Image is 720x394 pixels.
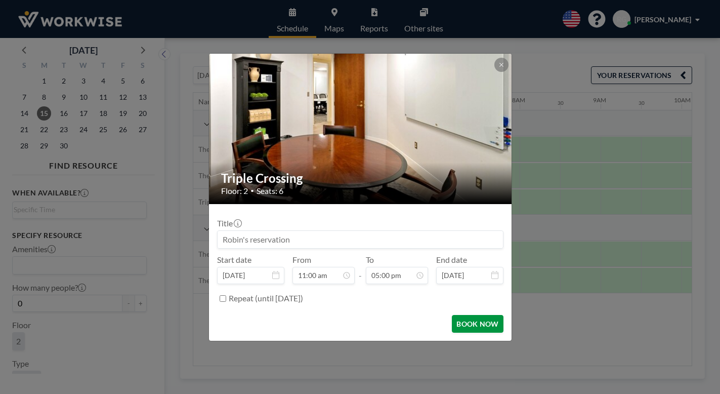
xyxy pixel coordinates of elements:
span: • [250,187,254,194]
img: 537.jpg [209,15,513,243]
input: Robin's reservation [218,231,503,248]
span: - [359,258,362,281]
button: BOOK NOW [452,315,503,333]
label: From [292,255,311,265]
span: Floor: 2 [221,186,248,196]
label: Start date [217,255,251,265]
span: Seats: 6 [257,186,283,196]
label: Repeat (until [DATE]) [229,293,303,303]
h2: Triple Crossing [221,171,500,186]
label: End date [436,255,467,265]
label: Title [217,218,241,228]
label: To [366,255,374,265]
